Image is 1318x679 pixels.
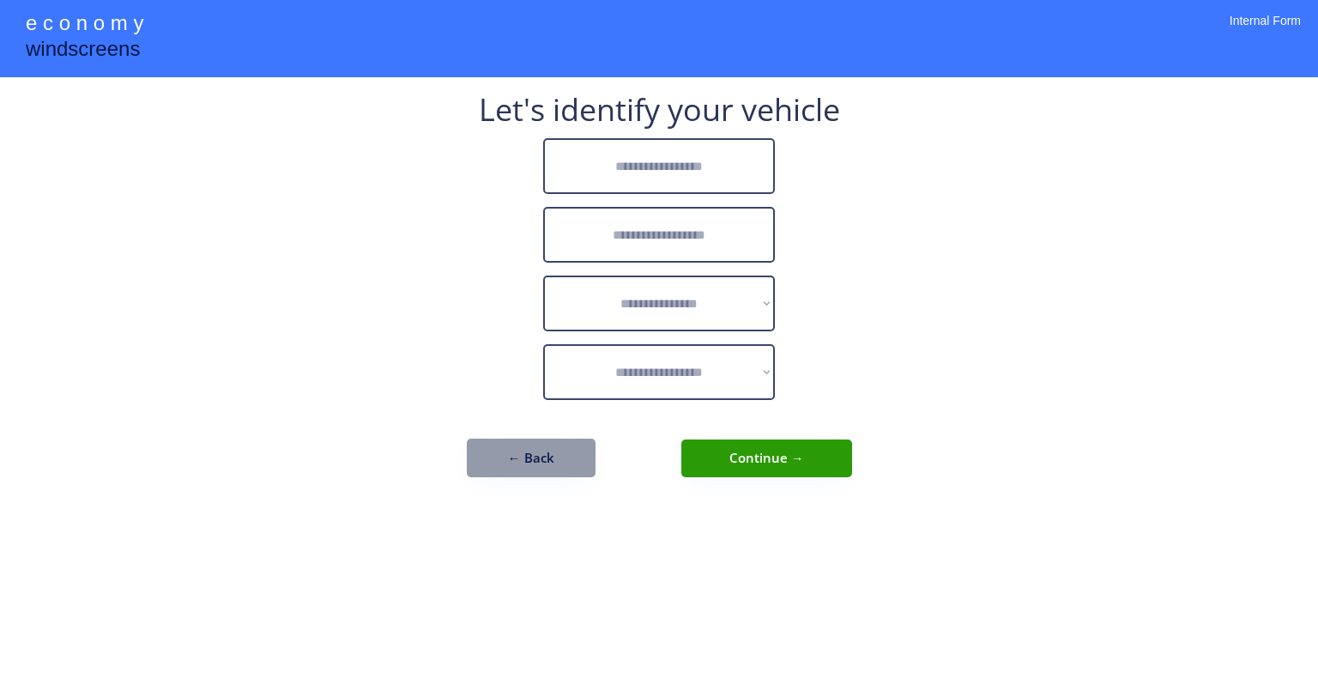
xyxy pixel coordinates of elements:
button: Continue → [681,440,852,477]
div: e c o n o m y [26,9,143,41]
button: ← Back [467,439,596,477]
div: Internal Form [1230,13,1301,52]
div: windscreens [26,34,140,68]
div: Let's identify your vehicle [479,94,840,125]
